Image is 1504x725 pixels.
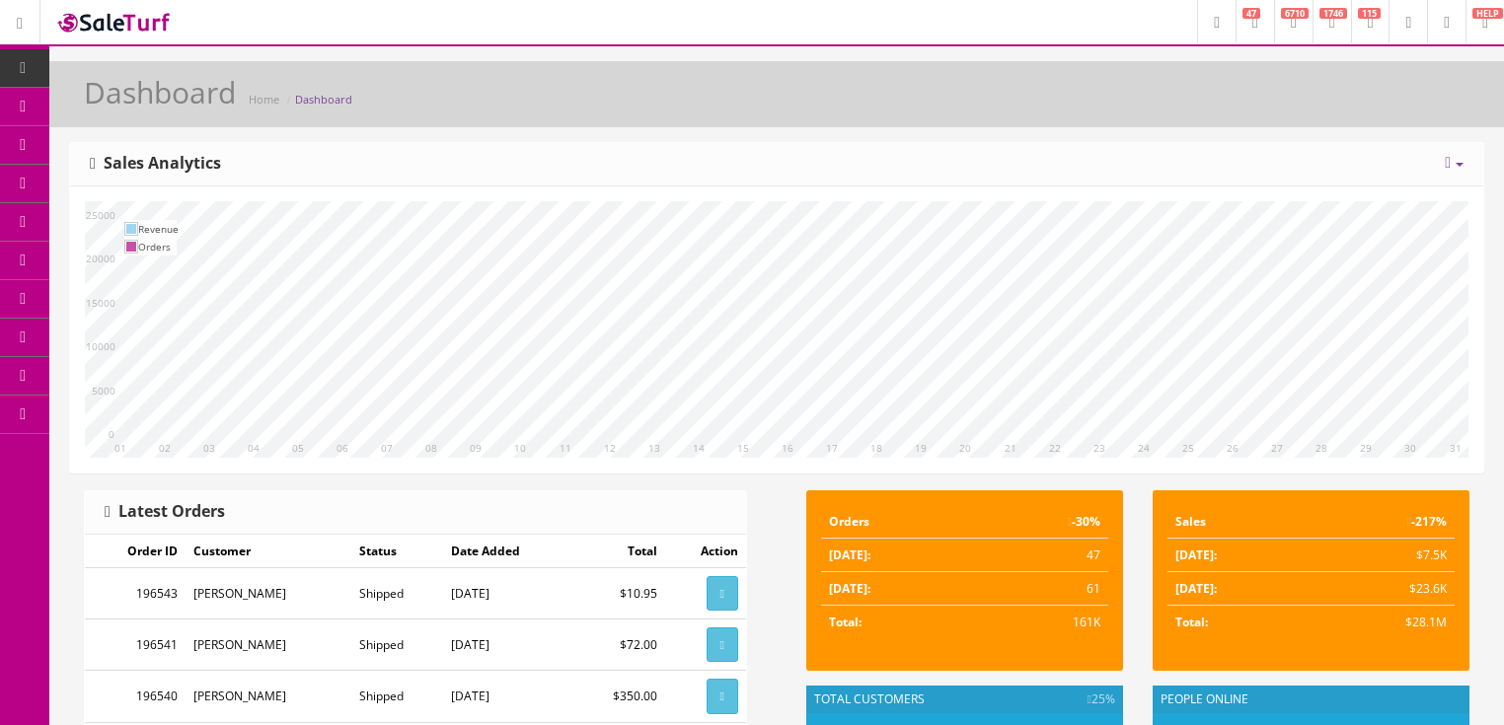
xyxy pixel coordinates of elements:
a: Dashboard [295,92,352,107]
td: 161K [976,606,1108,639]
td: Revenue [138,220,179,238]
strong: [DATE]: [1175,580,1217,597]
td: 61 [976,572,1108,606]
span: 115 [1358,8,1381,19]
strong: [DATE]: [829,580,870,597]
td: Orders [821,505,976,539]
h1: Dashboard [84,76,236,109]
strong: [DATE]: [829,546,870,563]
td: Sales [1167,505,1312,539]
td: Orders [138,238,179,255]
div: People Online [1153,686,1469,713]
td: 196541 [85,619,186,671]
strong: [DATE]: [1175,546,1217,563]
td: [PERSON_NAME] [186,671,351,722]
td: [DATE] [443,671,572,722]
td: Action [665,535,746,568]
td: 196543 [85,568,186,619]
strong: Total: [829,614,862,630]
td: [PERSON_NAME] [186,619,351,671]
span: 47 [1242,8,1260,19]
span: 1746 [1319,8,1347,19]
strong: Total: [1175,614,1208,630]
td: Date Added [443,535,572,568]
td: -30% [976,505,1108,539]
td: Shipped [351,671,443,722]
td: Status [351,535,443,568]
img: SaleTurf [55,9,174,36]
td: $23.6K [1312,572,1456,606]
span: HELP [1472,8,1503,19]
td: 47 [976,539,1108,572]
span: 6710 [1281,8,1309,19]
td: Order ID [85,535,186,568]
td: Total [572,535,664,568]
a: Home [249,92,279,107]
td: Shipped [351,568,443,619]
span: 25% [1088,690,1115,708]
h3: Latest Orders [105,503,225,521]
td: $350.00 [572,671,664,722]
td: -217% [1312,505,1456,539]
td: [DATE] [443,568,572,619]
td: $28.1M [1312,606,1456,639]
td: [PERSON_NAME] [186,568,351,619]
td: $10.95 [572,568,664,619]
td: [DATE] [443,619,572,671]
div: Total Customers [806,686,1123,713]
td: Shipped [351,619,443,671]
td: $72.00 [572,619,664,671]
td: 196540 [85,671,186,722]
td: Customer [186,535,351,568]
td: $7.5K [1312,539,1456,572]
h3: Sales Analytics [90,155,221,173]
